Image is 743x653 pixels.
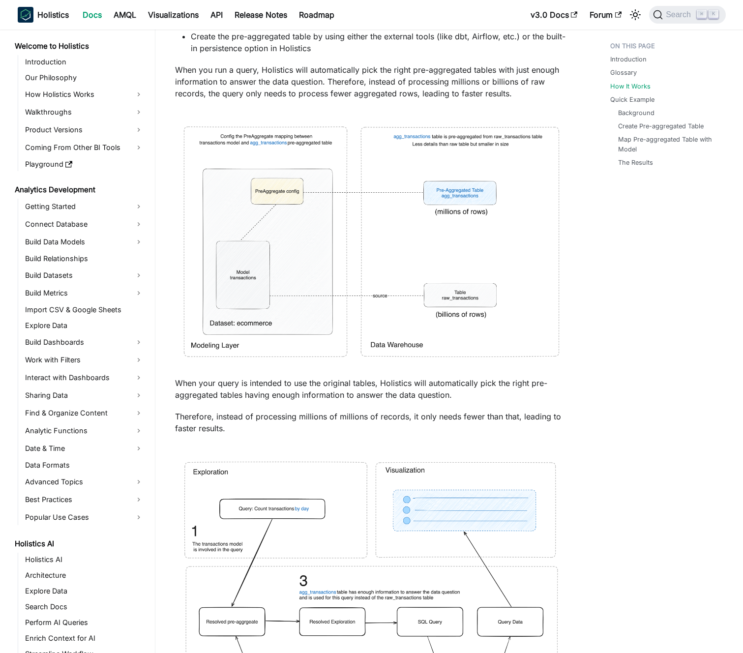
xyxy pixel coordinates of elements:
[22,553,147,566] a: Holistics AI
[618,121,704,131] a: Create Pre-aggregated Table
[37,9,69,21] b: Holistics
[229,7,293,23] a: Release Notes
[22,285,147,301] a: Build Metrics
[22,509,147,525] a: Popular Use Cases
[108,7,142,23] a: AMQL
[618,108,654,118] a: Background
[77,7,108,23] a: Docs
[175,64,571,99] p: When you run a query, Holistics will automatically pick the right pre-aggregated tables with just...
[12,39,147,53] a: Welcome to Holistics
[142,7,205,23] a: Visualizations
[22,319,147,332] a: Explore Data
[610,68,637,77] a: Glossary
[584,7,627,23] a: Forum
[610,55,647,64] a: Introduction
[22,616,147,629] a: Perform AI Queries
[22,267,147,283] a: Build Datasets
[22,474,147,490] a: Advanced Topics
[293,7,340,23] a: Roadmap
[525,7,584,23] a: v3.0 Docs
[22,458,147,472] a: Data Formats
[22,252,147,266] a: Build Relationships
[12,183,147,197] a: Analytics Development
[22,370,147,386] a: Interact with Dashboards
[22,199,147,214] a: Getting Started
[22,387,147,403] a: Sharing Data
[175,411,571,434] p: Therefore, instead of processing millions of millions of records, it only needs fewer than that, ...
[649,6,725,24] button: Search (Command+K)
[22,157,147,171] a: Playground
[697,10,707,19] kbd: ⌘
[22,87,147,102] a: How Holistics Works
[22,234,147,250] a: Build Data Models
[22,423,147,439] a: Analytic Functions
[22,303,147,317] a: Import CSV & Google Sheets
[22,122,147,138] a: Product Versions
[22,55,147,69] a: Introduction
[22,334,147,350] a: Build Dashboards
[175,377,571,401] p: When your query is intended to use the original tables, Holistics will automatically pick the rig...
[18,7,69,23] a: HolisticsHolistics
[610,95,654,104] a: Quick Example
[22,631,147,645] a: Enrich Context for AI
[22,140,147,155] a: Coming From Other BI Tools
[205,7,229,23] a: API
[618,158,653,167] a: The Results
[8,30,155,653] nav: Docs sidebar
[610,82,651,91] a: How It Works
[175,109,571,374] img: How it works - Pre-aggregate
[22,568,147,582] a: Architecture
[22,104,147,120] a: Walkthroughs
[191,30,571,54] li: Create the pre-aggregated table by using either the external tools (like dbt, Airflow, etc.) or t...
[22,441,147,456] a: Date & Time
[22,492,147,507] a: Best Practices
[22,584,147,598] a: Explore Data
[22,600,147,614] a: Search Docs
[18,7,33,23] img: Holistics
[663,10,697,19] span: Search
[22,352,147,368] a: Work with Filters
[22,216,147,232] a: Connect Database
[22,71,147,85] a: Our Philosophy
[709,10,718,19] kbd: K
[618,135,716,153] a: Map Pre-aggregated Table with Model
[627,7,643,23] button: Switch between dark and light mode (currently light mode)
[22,405,147,421] a: Find & Organize Content
[12,537,147,551] a: Holistics AI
